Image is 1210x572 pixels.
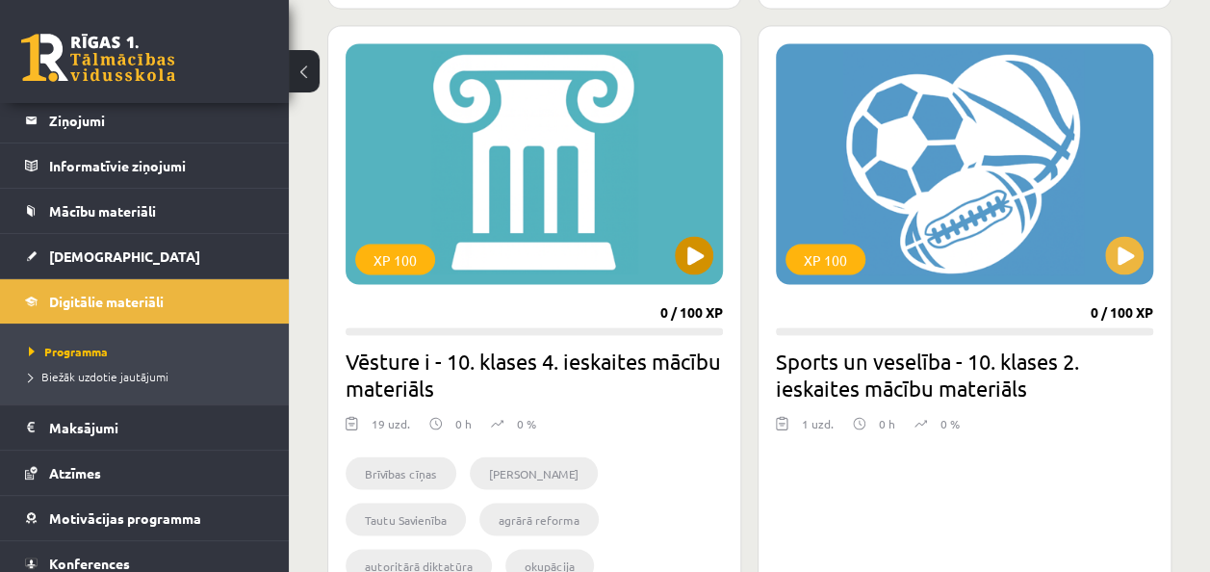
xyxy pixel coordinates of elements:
a: Motivācijas programma [25,496,265,540]
a: Ziņojumi [25,98,265,143]
li: Brīvības cīņas [346,456,456,489]
span: Digitālie materiāli [49,293,164,310]
span: Mācību materiāli [49,202,156,220]
a: Rīgas 1. Tālmācības vidusskola [21,34,175,82]
a: Atzīmes [25,451,265,495]
p: 0 % [940,414,960,431]
span: Konferences [49,555,130,572]
div: 1 uzd. [802,414,834,443]
legend: Maksājumi [49,405,265,450]
li: [PERSON_NAME] [470,456,598,489]
li: agrārā reforma [479,503,599,535]
span: Atzīmes [49,464,101,481]
a: Digitālie materiāli [25,279,265,324]
span: [DEMOGRAPHIC_DATA] [49,247,200,265]
div: XP 100 [785,244,865,274]
h2: Vēsture i - 10. klases 4. ieskaites mācību materiāls [346,347,723,401]
h2: Sports un veselība - 10. klases 2. ieskaites mācību materiāls [776,347,1153,401]
p: 0 h [455,414,472,431]
span: Biežāk uzdotie jautājumi [29,369,168,384]
div: 19 uzd. [372,414,410,443]
a: Maksājumi [25,405,265,450]
li: Tautu Savienība [346,503,466,535]
a: Programma [29,343,270,360]
p: 0 h [879,414,895,431]
a: Biežāk uzdotie jautājumi [29,368,270,385]
legend: Informatīvie ziņojumi [49,143,265,188]
legend: Ziņojumi [49,98,265,143]
span: Motivācijas programma [49,509,201,527]
p: 0 % [517,414,536,431]
div: XP 100 [355,244,435,274]
a: Informatīvie ziņojumi [25,143,265,188]
span: Programma [29,344,108,359]
a: Mācību materiāli [25,189,265,233]
a: [DEMOGRAPHIC_DATA] [25,234,265,278]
